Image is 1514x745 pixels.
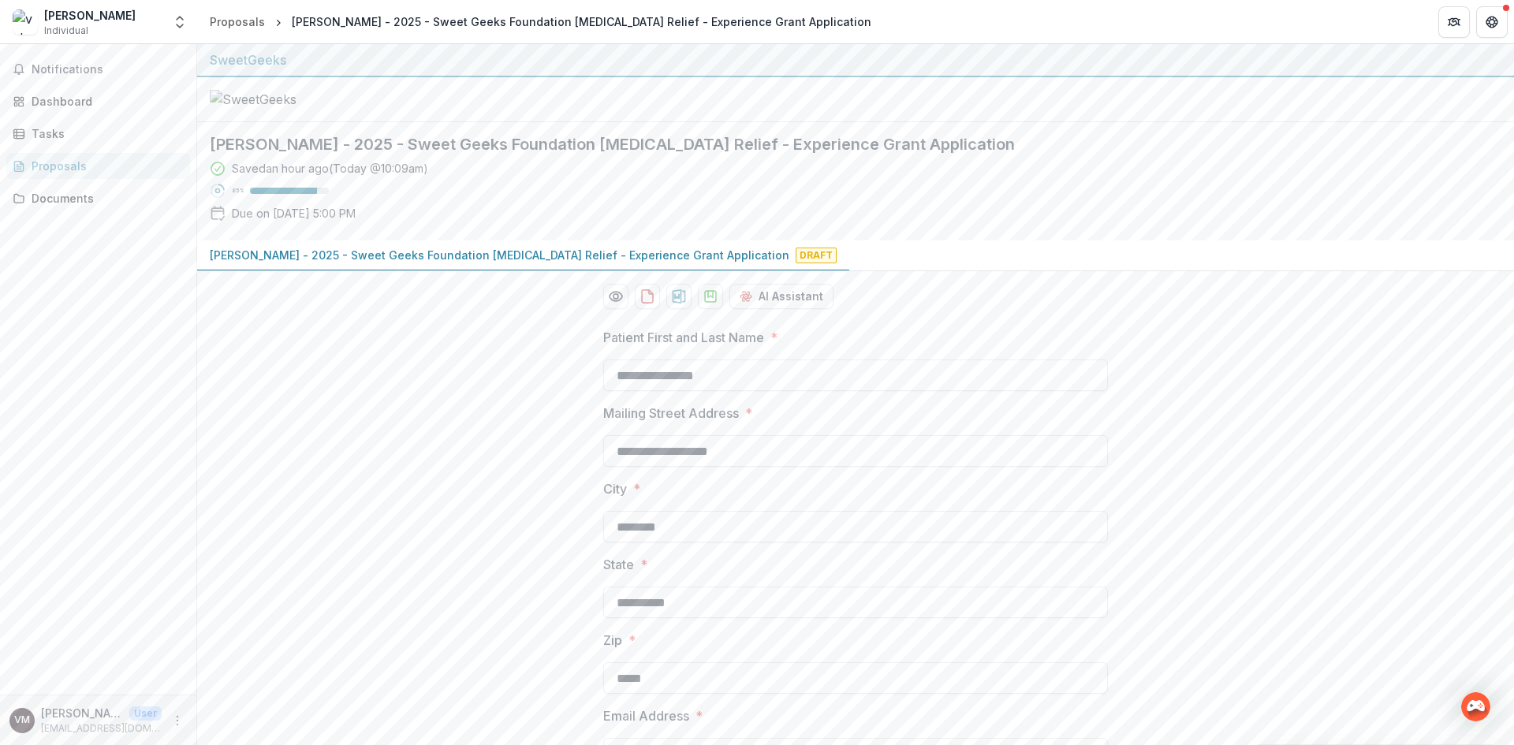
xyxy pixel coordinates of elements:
button: Partners [1438,6,1470,38]
div: Velma Mattey [14,715,30,725]
a: Dashboard [6,88,190,114]
a: Tasks [6,121,190,147]
a: Proposals [6,153,190,179]
p: 85 % [232,185,244,196]
button: Get Help [1476,6,1508,38]
div: [PERSON_NAME] [44,7,136,24]
p: City [603,479,627,498]
h2: [PERSON_NAME] - 2025 - Sweet Geeks Foundation [MEDICAL_DATA] Relief - Experience Grant Application [210,135,1476,154]
div: Tasks [32,125,177,142]
p: User [129,706,162,721]
p: [PERSON_NAME] - 2025 - Sweet Geeks Foundation [MEDICAL_DATA] Relief - Experience Grant Application [210,247,789,263]
p: Mailing Street Address [603,404,739,423]
button: download-proposal [698,284,723,309]
span: Notifications [32,63,184,76]
div: Saved an hour ago ( Today @ 10:09am ) [232,160,428,177]
div: Proposals [32,158,177,174]
img: velma mattey [13,9,38,35]
p: Due on [DATE] 5:00 PM [232,205,356,222]
span: Draft [796,248,837,263]
p: Zip [603,631,622,650]
button: download-proposal [635,284,660,309]
button: Preview 4d215488-2815-45eb-b0a6-7b664d4dc8b2-0.pdf [603,284,628,309]
a: Documents [6,185,190,211]
button: Notifications [6,57,190,82]
button: More [168,711,187,730]
a: Proposals [203,10,271,33]
p: [PERSON_NAME] [41,705,123,721]
span: Individual [44,24,88,38]
img: SweetGeeks [210,90,367,109]
div: Dashboard [32,93,177,110]
div: [PERSON_NAME] - 2025 - Sweet Geeks Foundation [MEDICAL_DATA] Relief - Experience Grant Application [292,13,871,30]
button: Open entity switcher [169,6,191,38]
div: SweetGeeks [210,50,1501,69]
nav: breadcrumb [203,10,878,33]
button: download-proposal [666,284,692,309]
p: Email Address [603,706,689,725]
div: Proposals [210,13,265,30]
p: Patient First and Last Name [603,328,764,347]
div: Documents [32,190,177,207]
p: [EMAIL_ADDRESS][DOMAIN_NAME] [41,721,162,736]
p: State [603,555,634,574]
button: AI Assistant [729,284,833,309]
